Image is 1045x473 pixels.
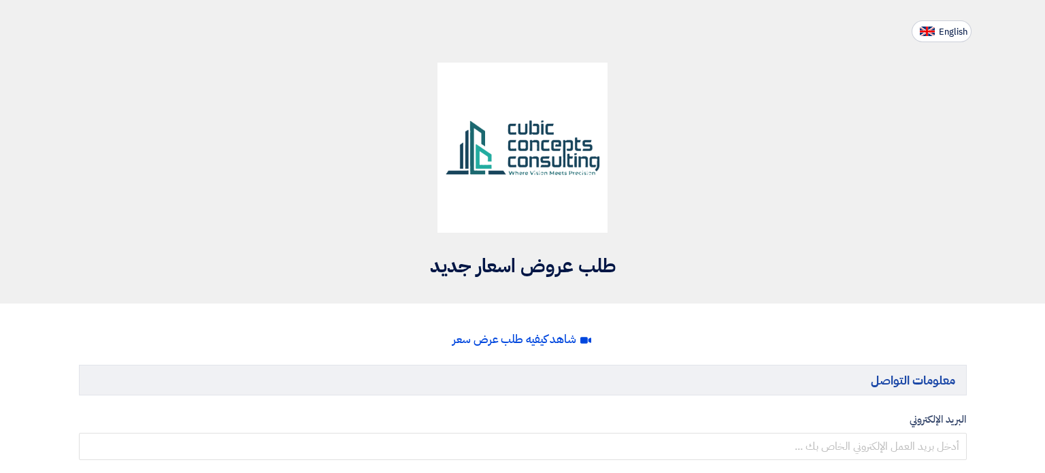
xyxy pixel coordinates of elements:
[920,27,935,37] img: en-US.png
[79,412,967,427] label: البريد الإلكتروني
[912,20,972,42] button: English
[79,433,967,460] input: أدخل بريد العمل الإلكتروني الخاص بك ...
[79,365,967,395] h5: معلومات التواصل
[79,253,967,280] h2: طلب عروض اسعار جديد
[452,331,576,348] span: شاهد كيفيه طلب عرض سعر
[939,27,967,37] span: English
[437,63,608,233] img: Company Logo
